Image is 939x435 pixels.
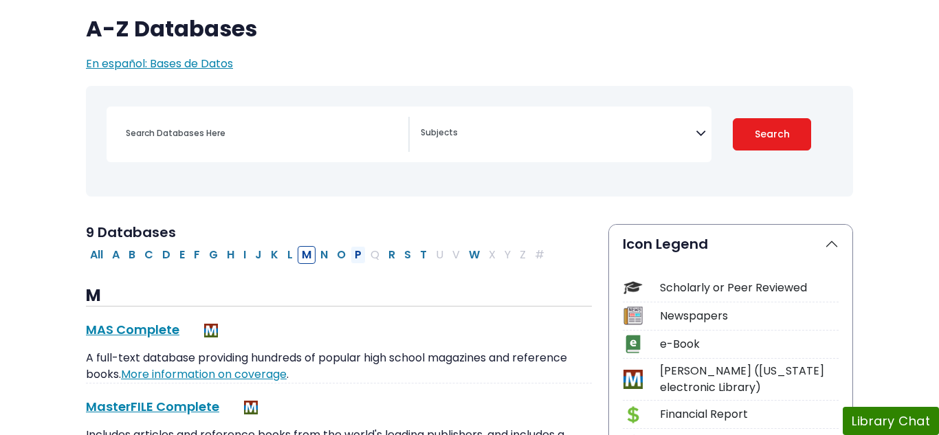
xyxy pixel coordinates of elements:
[86,350,592,383] p: A full-text database providing hundreds of popular high school magazines and reference books. .
[251,246,266,264] button: Filter Results J
[175,246,189,264] button: Filter Results E
[244,401,258,414] img: MeL (Michigan electronic Library)
[158,246,175,264] button: Filter Results D
[204,324,218,337] img: MeL (Michigan electronic Library)
[86,321,179,338] a: MAS Complete
[384,246,399,264] button: Filter Results R
[843,407,939,435] button: Library Chat
[223,246,239,264] button: Filter Results H
[660,363,839,396] div: [PERSON_NAME] ([US_STATE] electronic Library)
[660,336,839,353] div: e-Book
[733,118,811,150] button: Submit for Search Results
[400,246,415,264] button: Filter Results S
[86,246,550,262] div: Alpha-list to filter by first letter of database name
[239,246,250,264] button: Filter Results I
[86,86,853,197] nav: Search filters
[660,308,839,324] div: Newspapers
[86,56,233,71] a: En español: Bases de Datos
[190,246,204,264] button: Filter Results F
[86,16,853,42] h1: A-Z Databases
[351,246,366,264] button: Filter Results P
[623,335,642,353] img: Icon e-Book
[205,246,222,264] button: Filter Results G
[316,246,332,264] button: Filter Results N
[124,246,140,264] button: Filter Results B
[660,406,839,423] div: Financial Report
[333,246,350,264] button: Filter Results O
[623,405,642,424] img: Icon Financial Report
[86,286,592,306] h3: M
[421,129,696,140] textarea: Search
[298,246,316,264] button: Filter Results M
[609,225,852,263] button: Icon Legend
[140,246,157,264] button: Filter Results C
[86,223,176,242] span: 9 Databases
[623,370,642,388] img: Icon MeL (Michigan electronic Library)
[108,246,124,264] button: Filter Results A
[465,246,484,264] button: Filter Results W
[416,246,431,264] button: Filter Results T
[283,246,297,264] button: Filter Results L
[86,398,219,415] a: MasterFILE Complete
[86,246,107,264] button: All
[623,278,642,297] img: Icon Scholarly or Peer Reviewed
[121,366,287,382] a: More information on coverage
[623,306,642,325] img: Icon Newspapers
[660,280,839,296] div: Scholarly or Peer Reviewed
[118,123,408,143] input: Search database by title or keyword
[267,246,283,264] button: Filter Results K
